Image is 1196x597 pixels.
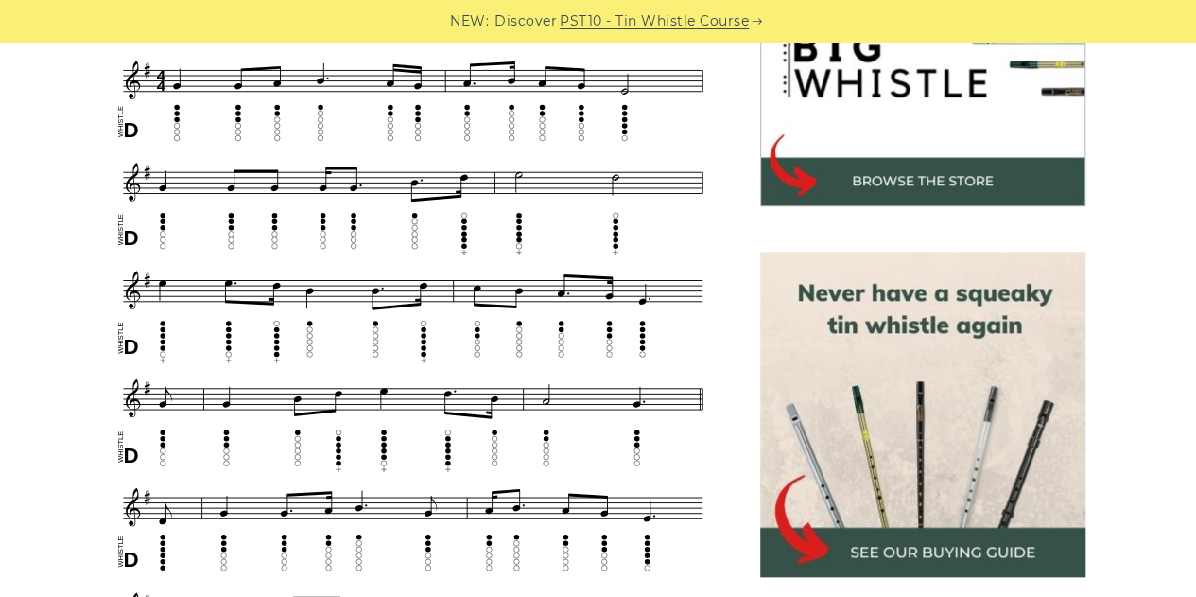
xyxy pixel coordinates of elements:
[494,10,557,32] span: Discover
[560,10,749,32] a: PST10 - Tin Whistle Course
[760,252,1085,577] img: tin whistle buying guide
[450,10,489,32] span: NEW:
